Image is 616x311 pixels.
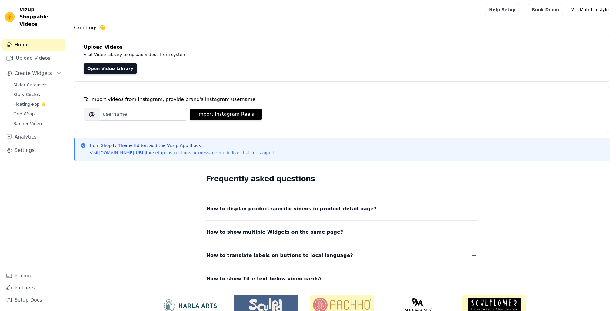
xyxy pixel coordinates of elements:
[19,6,63,28] span: Vizup Shoppable Videos
[10,90,65,99] a: Story Circles
[206,251,478,260] button: How to translate labels on buttons to local language?
[206,173,478,185] h2: Frequently asked questions
[74,24,610,32] h4: Greetings 👋!
[13,101,46,107] span: Floating-Pop ⭐
[568,4,611,15] button: M Matr Lifestyle
[84,108,100,121] span: @
[2,282,65,294] a: Partners
[13,82,48,88] span: Slider Carousels
[13,121,42,127] span: Banner Video
[10,81,65,89] a: Slider Carousels
[206,228,478,236] button: How to show multiple Widgets on the same page?
[206,205,377,213] span: How to display product specific videos in product detail page?
[13,111,35,117] span: Grid Wrap
[90,142,276,149] p: from Shopify Theme Editor, add the Vizup App Block
[84,96,600,103] div: To import videos from Instagram, provide brand's instagram username
[10,119,65,128] a: Banner Video
[2,270,65,282] a: Pricing
[206,275,322,283] span: How to show Title text below video cards?
[190,109,262,120] button: Import Instagram Reels
[2,52,65,64] a: Upload Videos
[84,51,355,58] p: Visit Video Library to upload videos from system
[15,70,52,77] span: Create Widgets
[84,63,137,74] a: Open Video Library
[90,150,276,156] p: Visit for setup instructions or message me in live chat for support.
[206,275,478,283] button: How to show Title text below video cards?
[2,144,65,156] a: Settings
[2,39,65,51] a: Home
[5,12,15,22] img: Vizup
[2,131,65,143] a: Analytics
[100,108,187,121] input: username
[206,205,478,213] button: How to display product specific videos in product detail page?
[10,110,65,118] a: Grid Wrap
[528,4,563,15] a: Book Demo
[10,100,65,109] a: Floating-Pop ⭐
[206,251,353,260] span: How to translate labels on buttons to local language?
[485,4,519,15] a: Help Setup
[570,7,575,13] text: M
[206,228,343,236] span: How to show multiple Widgets on the same page?
[99,150,146,155] a: [DOMAIN_NAME][URL]
[2,67,65,79] button: Create Widgets
[84,44,600,51] h4: Upload Videos
[13,92,40,98] span: Story Circles
[2,294,65,306] a: Setup Docs
[578,4,611,15] p: Matr Lifestyle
